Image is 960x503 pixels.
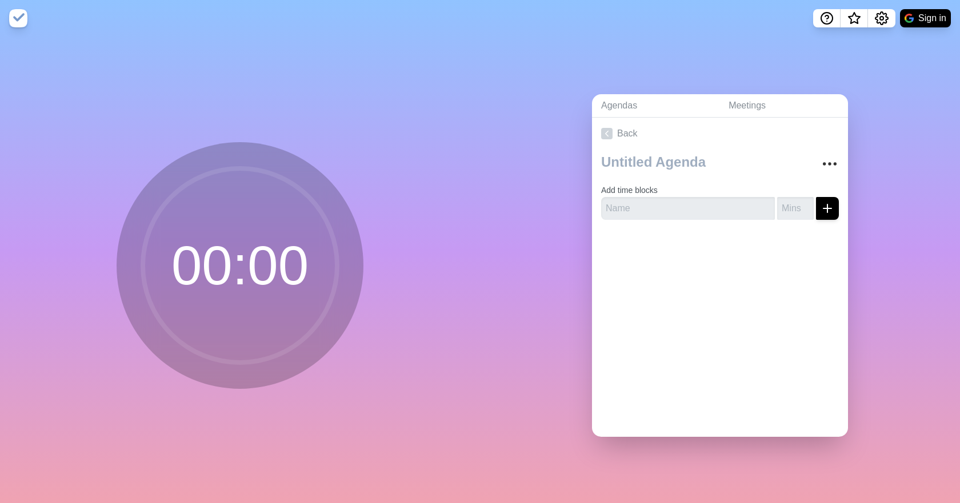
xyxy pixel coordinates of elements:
[9,9,27,27] img: timeblocks logo
[592,118,848,150] a: Back
[900,9,951,27] button: Sign in
[777,197,814,220] input: Mins
[905,14,914,23] img: google logo
[813,9,841,27] button: Help
[841,9,868,27] button: What’s new
[868,9,895,27] button: Settings
[818,152,841,175] button: More
[601,186,658,195] label: Add time blocks
[601,197,775,220] input: Name
[592,94,719,118] a: Agendas
[719,94,848,118] a: Meetings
